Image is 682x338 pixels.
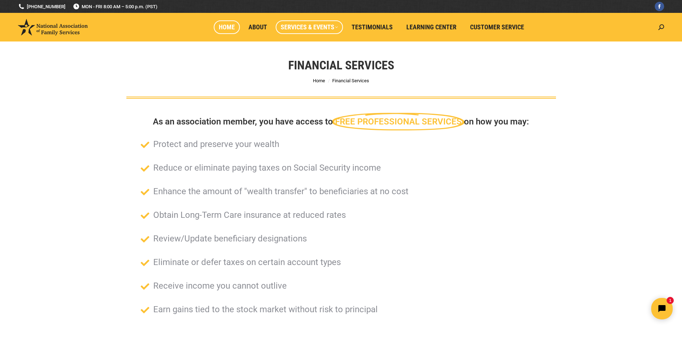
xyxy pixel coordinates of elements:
[335,117,462,127] span: FREE PROFESSIONAL SERVICES
[151,279,287,292] span: Receive income you cannot outlive
[248,23,267,31] span: About
[151,185,408,198] span: Enhance the amount of "wealth transfer" to beneficiaries at no cost
[214,20,240,34] a: Home
[288,57,394,73] h1: Financial Services
[464,117,529,127] span: on how you may:
[18,19,88,35] img: National Association of Family Services
[151,209,346,221] span: Obtain Long-Term Care insurance at reduced rates
[151,232,307,245] span: Review/Update beneficiary designations
[465,20,529,34] a: Customer Service
[18,3,66,10] a: [PHONE_NUMBER]
[347,20,398,34] a: Testimonials
[556,292,679,325] iframe: Tidio Chat
[352,23,393,31] span: Testimonials
[313,78,325,83] a: Home
[219,23,235,31] span: Home
[243,20,272,34] a: About
[153,117,333,127] span: As an association member, you have access to
[281,23,338,31] span: Services & Events
[406,23,456,31] span: Learning Center
[151,256,341,269] span: Eliminate or defer taxes on certain account types
[401,20,461,34] a: Learning Center
[332,78,369,83] span: Financial Services
[73,3,158,10] span: MON - FRI 8:00 AM – 5:00 p.m. (PST)
[470,23,524,31] span: Customer Service
[151,161,381,174] span: Reduce or eliminate paying taxes on Social Security income
[655,2,664,11] a: Facebook page opens in new window
[151,138,279,151] span: Protect and preserve your wealth
[151,303,378,316] span: Earn gains tied to the stock market without risk to principal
